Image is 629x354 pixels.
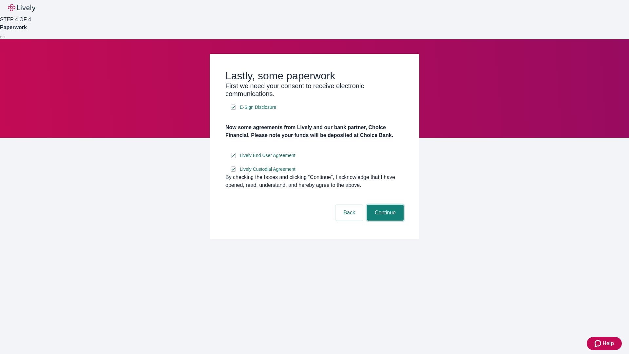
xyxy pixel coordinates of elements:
span: Lively Custodial Agreement [240,166,295,173]
button: Zendesk support iconHelp [587,337,622,350]
h3: First we need your consent to receive electronic communications. [225,82,404,98]
h2: Lastly, some paperwork [225,69,404,82]
span: Help [602,340,614,347]
span: E-Sign Disclosure [240,104,276,111]
button: Back [335,205,363,221]
a: e-sign disclosure document [238,151,297,160]
a: e-sign disclosure document [238,103,277,111]
img: Lively [8,4,35,12]
button: Continue [367,205,404,221]
span: Lively End User Agreement [240,152,295,159]
div: By checking the boxes and clicking “Continue", I acknowledge that I have opened, read, understand... [225,173,404,189]
h4: Now some agreements from Lively and our bank partner, Choice Financial. Please note your funds wi... [225,124,404,139]
a: e-sign disclosure document [238,165,297,173]
svg: Zendesk support icon [595,340,602,347]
